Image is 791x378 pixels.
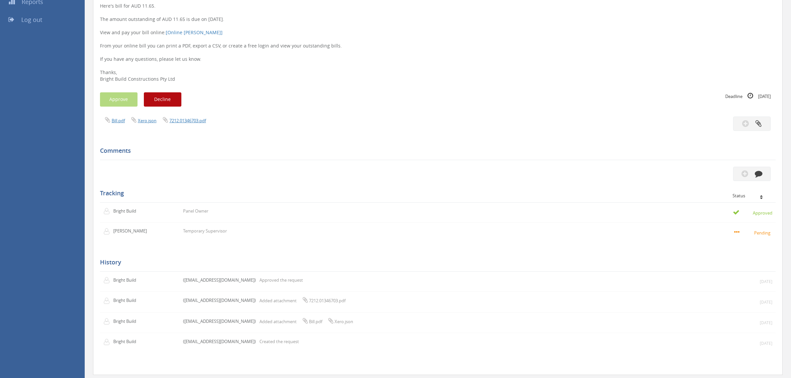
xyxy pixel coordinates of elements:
[112,118,125,124] a: Bill.pdf
[309,298,346,304] span: 7212.01346703.pdf
[259,277,303,283] p: Approved the request
[103,208,113,215] img: user-icon.png
[103,277,113,284] img: user-icon.png
[100,3,776,82] p: Here's bill for AUD 11.65. The amount outstanding of AUD 11.65 is due on [DATE]. View and pay you...
[760,320,772,326] small: [DATE]
[113,297,151,304] p: Bright Build
[100,147,771,154] h5: Comments
[733,209,772,216] small: Approved
[760,340,772,346] small: [DATE]
[144,92,181,107] button: Decline
[103,318,113,325] img: user-icon.png
[183,318,256,325] p: ([EMAIL_ADDRESS][DOMAIN_NAME])
[309,319,322,325] span: Bill.pdf
[183,208,208,214] p: Panel Owner
[183,297,256,304] p: ([EMAIL_ADDRESS][DOMAIN_NAME])
[259,338,299,345] p: Created the request
[733,193,771,198] div: Status
[169,118,206,124] a: 7212.01346703.pdf
[138,118,156,124] a: Xero.json
[103,228,113,235] img: user-icon.png
[760,279,772,284] small: [DATE]
[100,92,138,107] button: Approve
[113,338,151,345] p: Bright Build
[166,29,223,36] a: [Online [PERSON_NAME]]
[183,228,227,234] p: Temporary Supervisor
[259,318,353,325] p: Added attachment
[113,277,151,283] p: Bright Build
[103,298,113,304] img: user-icon.png
[100,190,771,197] h5: Tracking
[113,228,151,234] p: [PERSON_NAME]
[725,92,771,100] small: Deadline [DATE]
[259,297,346,304] p: Added attachment
[113,208,151,214] p: Bright Build
[100,259,771,266] h5: History
[183,277,256,283] p: ([EMAIL_ADDRESS][DOMAIN_NAME])
[113,318,151,325] p: Bright Build
[103,339,113,345] img: user-icon.png
[760,299,772,305] small: [DATE]
[21,16,42,24] span: Log out
[183,338,256,345] p: ([EMAIL_ADDRESS][DOMAIN_NAME])
[734,229,772,236] small: Pending
[335,319,353,325] span: Xero.json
